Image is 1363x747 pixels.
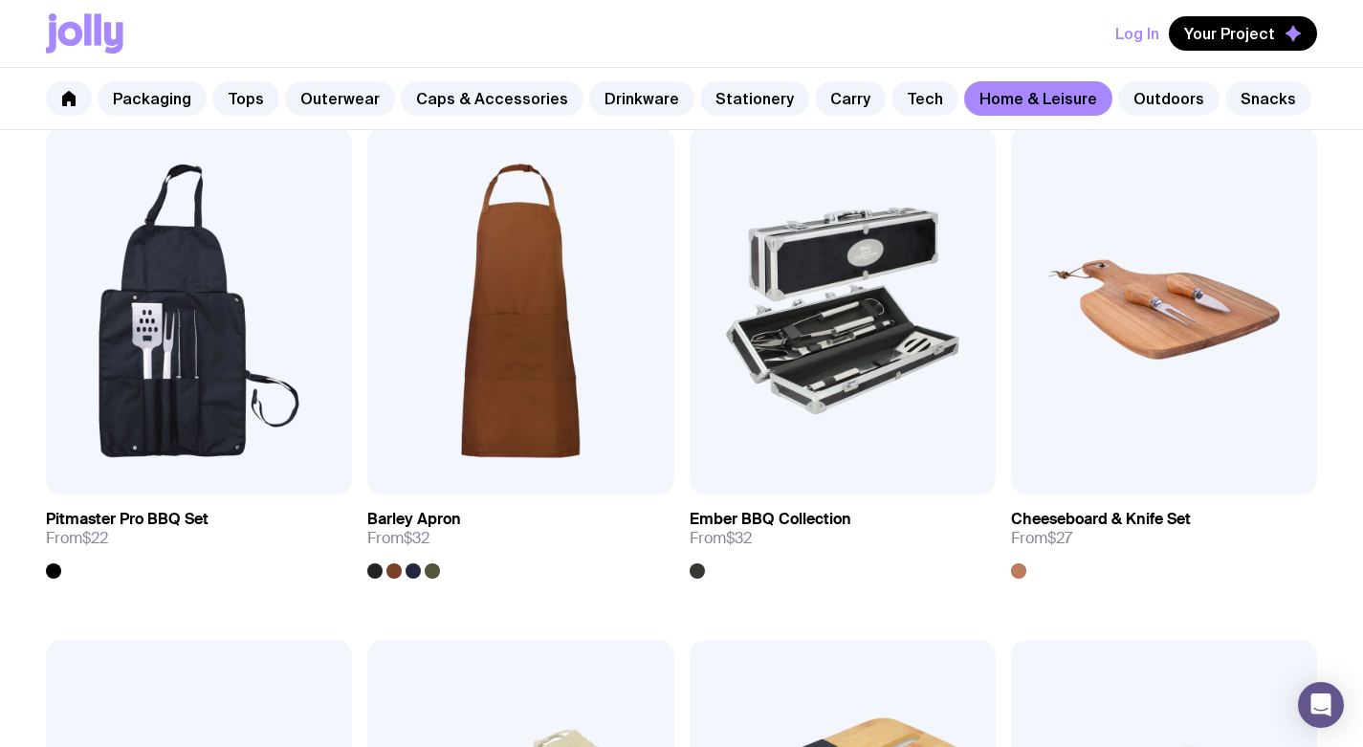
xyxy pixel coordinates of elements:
[1298,682,1344,728] div: Open Intercom Messenger
[1047,528,1072,548] span: $27
[589,81,694,116] a: Drinkware
[98,81,207,116] a: Packaging
[1011,529,1072,548] span: From
[1011,494,1317,579] a: Cheeseboard & Knife SetFrom$27
[726,528,752,548] span: $32
[46,494,352,579] a: Pitmaster Pro BBQ SetFrom$22
[700,81,809,116] a: Stationery
[815,81,886,116] a: Carry
[46,510,209,529] h3: Pitmaster Pro BBQ Set
[212,81,279,116] a: Tops
[891,81,958,116] a: Tech
[1225,81,1311,116] a: Snacks
[690,529,752,548] span: From
[690,494,996,579] a: Ember BBQ CollectionFrom$32
[1011,510,1191,529] h3: Cheeseboard & Knife Set
[1169,16,1317,51] button: Your Project
[401,81,583,116] a: Caps & Accessories
[285,81,395,116] a: Outerwear
[1115,16,1159,51] button: Log In
[367,494,673,579] a: Barley ApronFrom$32
[1118,81,1220,116] a: Outdoors
[367,510,461,529] h3: Barley Apron
[404,528,429,548] span: $32
[367,529,429,548] span: From
[690,510,851,529] h3: Ember BBQ Collection
[82,528,108,548] span: $22
[964,81,1112,116] a: Home & Leisure
[1184,24,1275,43] span: Your Project
[46,529,108,548] span: From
